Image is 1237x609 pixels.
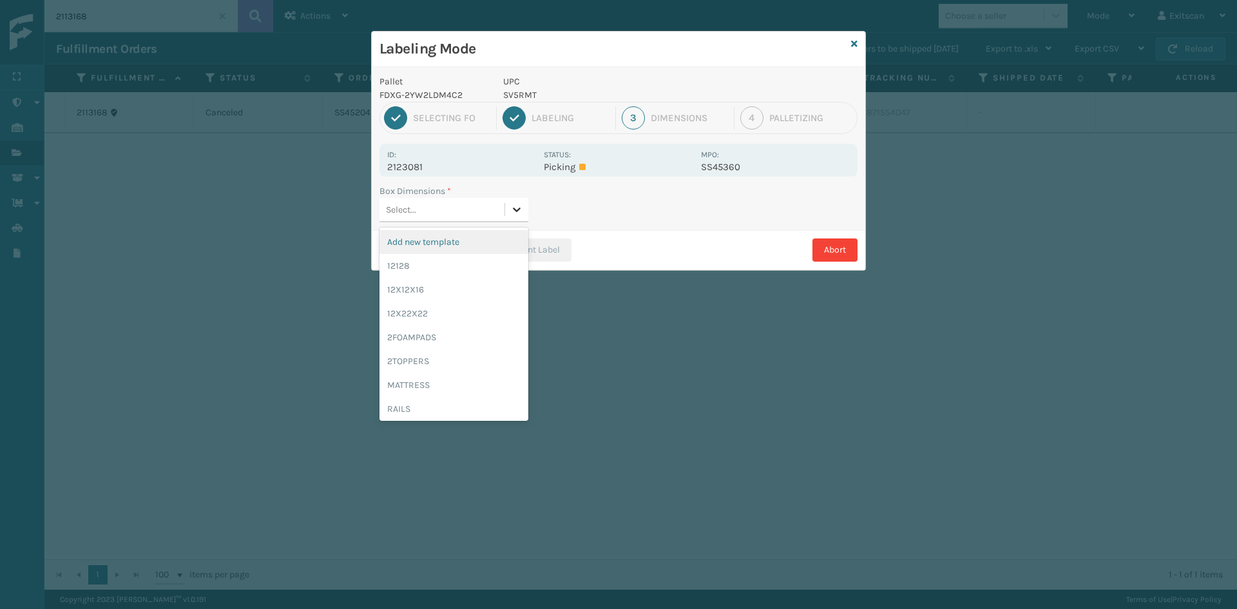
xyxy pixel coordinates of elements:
[379,325,528,349] div: 2FOAMPADS
[503,106,526,130] div: 2
[544,150,571,159] label: Status:
[379,254,528,278] div: 12128
[379,75,488,88] p: Pallet
[503,88,693,102] p: SV5RMT
[544,161,693,173] p: Picking
[387,150,396,159] label: Id:
[532,112,609,124] div: Labeling
[503,75,693,88] p: UPC
[379,373,528,397] div: MATTRESS
[701,150,719,159] label: MPO:
[387,161,536,173] p: 2123081
[379,397,528,421] div: RAILS
[379,184,451,198] label: Box Dimensions
[492,238,571,262] button: Print Label
[413,112,490,124] div: Selecting FO
[386,203,416,217] div: Select...
[740,106,763,130] div: 4
[379,230,528,254] div: Add new template
[384,106,407,130] div: 1
[379,88,488,102] p: FDXG-2YW2LDM4C2
[769,112,853,124] div: Palletizing
[379,349,528,373] div: 2TOPPERS
[651,112,728,124] div: Dimensions
[379,39,846,59] h3: Labeling Mode
[701,161,850,173] p: SS45360
[812,238,858,262] button: Abort
[379,302,528,325] div: 12X22X22
[379,278,528,302] div: 12X12X16
[622,106,645,130] div: 3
